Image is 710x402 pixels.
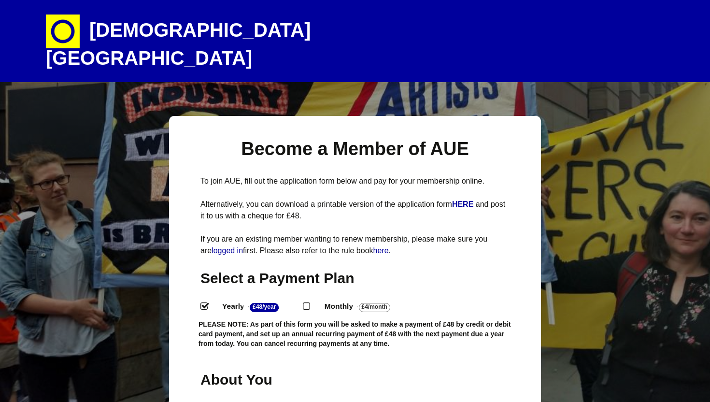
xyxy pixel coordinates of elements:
p: To join AUE, fill out the application form below and pay for your membership online. [200,175,510,187]
a: here [373,246,389,255]
a: logged in [212,246,243,255]
strong: £48/Year [250,303,279,312]
h2: About You [200,370,293,389]
h1: Become a Member of AUE [200,137,510,161]
span: Select a Payment Plan [200,270,355,286]
strong: HERE [452,200,473,208]
label: Monthly - . [316,300,414,314]
label: Yearly - . [213,300,303,314]
strong: £4/Month [359,303,390,312]
p: If you are an existing member wanting to renew membership, please make sure you are first. Please... [200,233,510,257]
p: Alternatively, you can download a printable version of the application form and post it to us wit... [200,199,510,222]
a: HERE [452,200,476,208]
img: circle-e1448293145835.png [46,14,80,48]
